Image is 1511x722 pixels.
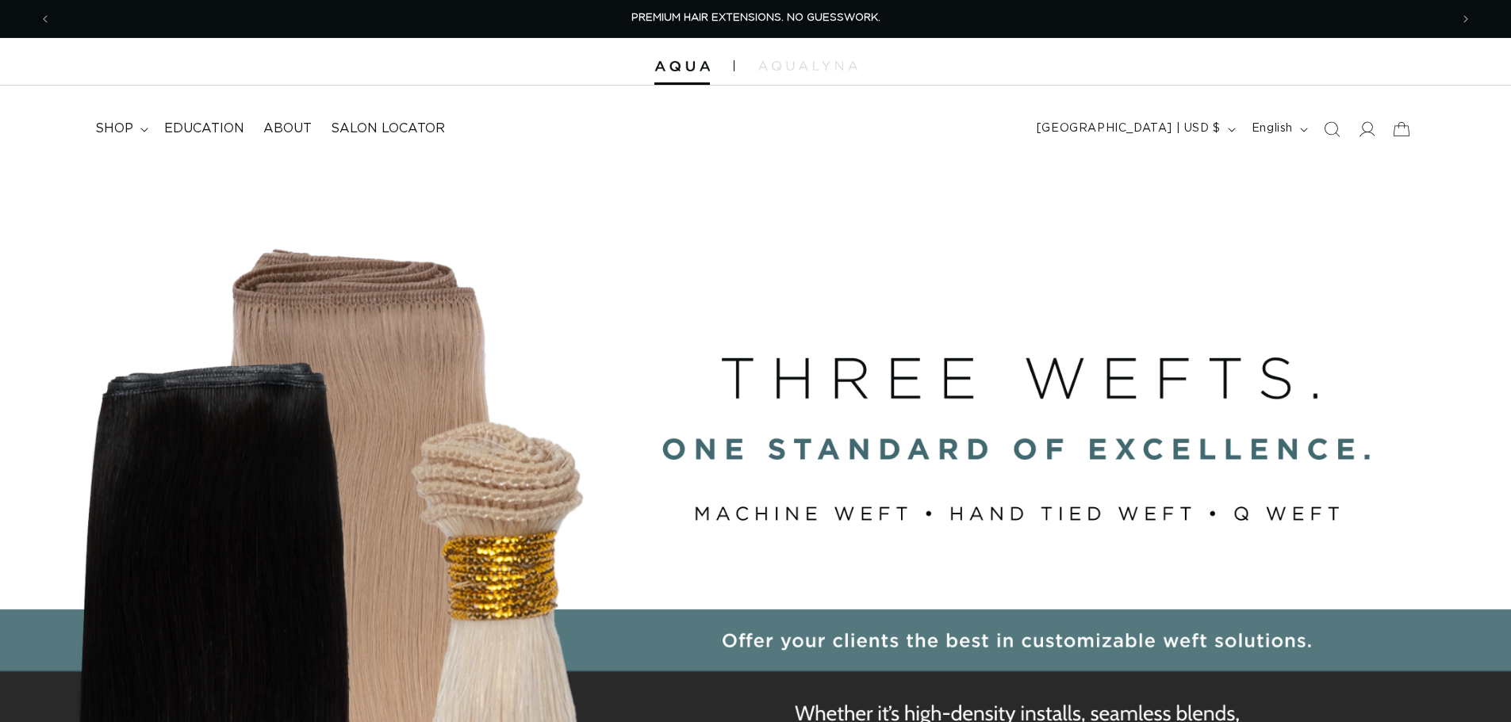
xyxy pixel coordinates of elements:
img: Aqua Hair Extensions [654,61,710,72]
summary: Search [1314,112,1349,147]
span: PREMIUM HAIR EXTENSIONS. NO GUESSWORK. [631,13,880,23]
button: Previous announcement [28,4,63,34]
span: shop [95,120,133,137]
button: English [1242,114,1314,144]
span: [GEOGRAPHIC_DATA] | USD $ [1037,120,1221,137]
a: About [254,111,321,147]
span: Salon Locator [331,120,445,137]
button: Next announcement [1448,4,1483,34]
button: [GEOGRAPHIC_DATA] | USD $ [1027,114,1242,144]
span: Education [164,120,244,137]
a: Education [155,111,254,147]
summary: shop [86,111,155,147]
img: aqualyna.com [758,61,857,71]
a: Salon Locator [321,111,454,147]
span: About [263,120,312,137]
span: English [1252,120,1293,137]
